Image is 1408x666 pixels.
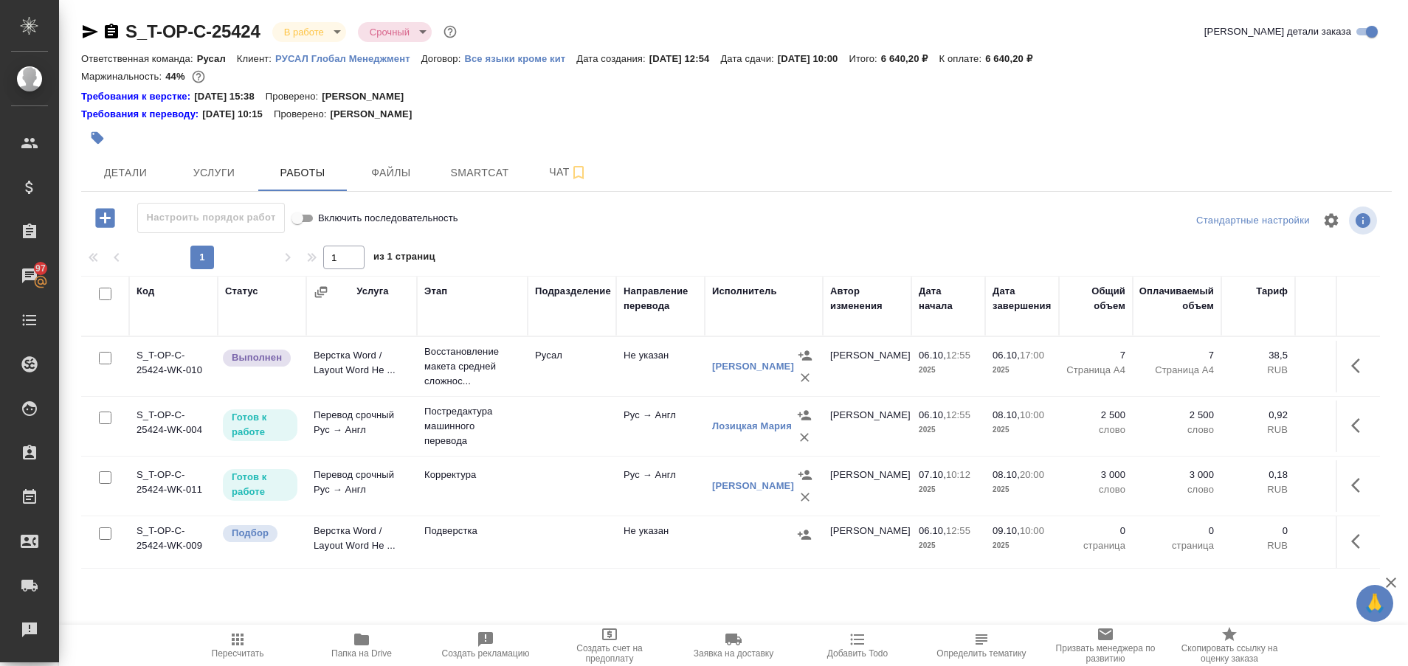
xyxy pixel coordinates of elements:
p: Договор: [421,53,465,64]
td: Не указан [616,516,705,568]
span: 97 [27,261,55,276]
a: РУСАЛ Глобал Менеджмент [275,52,421,64]
span: Настроить таблицу [1314,203,1349,238]
button: Здесь прячутся важные кнопки [1342,408,1378,443]
div: Оплачиваемый объем [1139,284,1214,313]
p: слово [1140,482,1214,497]
p: Восстановление макета средней сложнос... [424,344,520,389]
div: Направление перевода [624,284,697,313]
td: Рус → Англ [616,400,705,452]
p: RUB [1302,423,1369,437]
p: 06.10, [993,350,1020,361]
span: [PERSON_NAME] детали заказа [1204,24,1351,39]
p: 2 300 [1302,408,1369,423]
td: Перевод срочный Рус → Англ [306,400,417,452]
p: 6 640,20 ₽ [985,53,1043,64]
button: Срочный [365,26,414,38]
p: [DATE] 12:54 [649,53,721,64]
p: Все языки кроме кит [464,53,576,64]
p: Постредактура машинного перевода [424,404,520,448]
span: Детали [90,164,161,182]
p: RUB [1229,363,1288,378]
p: 06.10, [919,350,946,361]
button: Здесь прячутся важные кнопки [1342,348,1378,384]
div: Исполнитель завершил работу [221,348,299,368]
p: Дата сдачи: [720,53,777,64]
p: 3 000 [1066,468,1125,482]
button: 🙏 [1356,585,1393,622]
p: 12:55 [946,350,970,361]
td: [PERSON_NAME] [823,400,911,452]
div: Статус [225,284,258,299]
td: S_T-OP-C-25424-WK-011 [129,460,218,512]
button: Доп статусы указывают на важность/срочность заказа [441,22,460,41]
div: В работе [272,22,346,42]
p: Клиент: [237,53,275,64]
p: [PERSON_NAME] [322,89,415,104]
p: 2025 [919,482,978,497]
p: 0,92 [1229,408,1288,423]
button: Удалить [794,486,816,508]
button: Создать счет на предоплату [548,625,672,666]
button: Призвать менеджера по развитию [1043,625,1167,666]
button: Удалить [794,367,816,389]
button: Здесь прячутся важные кнопки [1342,524,1378,559]
td: [PERSON_NAME] [823,341,911,392]
p: RUB [1302,538,1369,553]
button: Здесь прячутся важные кнопки [1342,468,1378,503]
p: 2025 [919,363,978,378]
button: Добавить работу [85,203,125,233]
p: Дата создания: [576,53,649,64]
p: 6 640,20 ₽ [881,53,939,64]
div: Код [137,284,154,299]
div: Общий объем [1066,284,1125,313]
div: Дата завершения [993,284,1052,313]
p: RUB [1229,538,1288,553]
p: 08.10, [993,409,1020,420]
span: Услуги [179,164,249,182]
p: 0,18 [1229,468,1288,482]
p: 10:00 [1020,525,1044,536]
a: Требования к переводу: [81,107,202,122]
p: РУСАЛ Глобал Менеджмент [275,53,421,64]
td: S_T-OP-C-25424-WK-010 [129,341,218,392]
p: Готов к работе [232,470,289,499]
span: 🙏 [1362,588,1387,619]
div: Этап [424,284,447,299]
div: Нажми, чтобы открыть папку с инструкцией [81,107,202,122]
p: 2025 [993,423,1052,437]
a: [PERSON_NAME] [712,361,794,372]
p: слово [1066,423,1125,437]
button: Назначить [793,404,815,426]
div: Исполнитель может приступить к работе [221,468,299,502]
td: Русал [528,341,616,392]
p: 2 500 [1066,408,1125,423]
p: 0 [1140,524,1214,538]
p: Итого: [849,53,880,64]
button: В работе [280,26,328,38]
p: Готов к работе [232,410,289,440]
span: Файлы [356,164,427,182]
td: [PERSON_NAME] [823,516,911,568]
p: 17:00 [1020,350,1044,361]
td: Перевод срочный Рус → Англ [306,460,417,512]
p: 528 [1302,468,1369,482]
p: 10:12 [946,469,970,480]
p: 06.10, [919,409,946,420]
p: 06.10, [919,525,946,536]
p: [DATE] 10:15 [202,107,274,122]
p: 7 [1140,348,1214,363]
p: Выполнен [232,350,282,365]
a: Лозицкая Мария [712,420,792,431]
span: Smartcat [444,164,515,182]
button: Сгруппировать [314,285,328,299]
span: из 1 страниц [373,248,435,269]
span: Чат [533,163,604,181]
p: Проверено: [266,89,322,104]
p: 12:55 [946,409,970,420]
p: Страница А4 [1066,363,1125,378]
button: 3097.50 RUB; [189,67,208,86]
div: Нажми, чтобы открыть папку с инструкцией [81,89,194,104]
p: RUB [1229,482,1288,497]
div: Подразделение [535,284,611,299]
